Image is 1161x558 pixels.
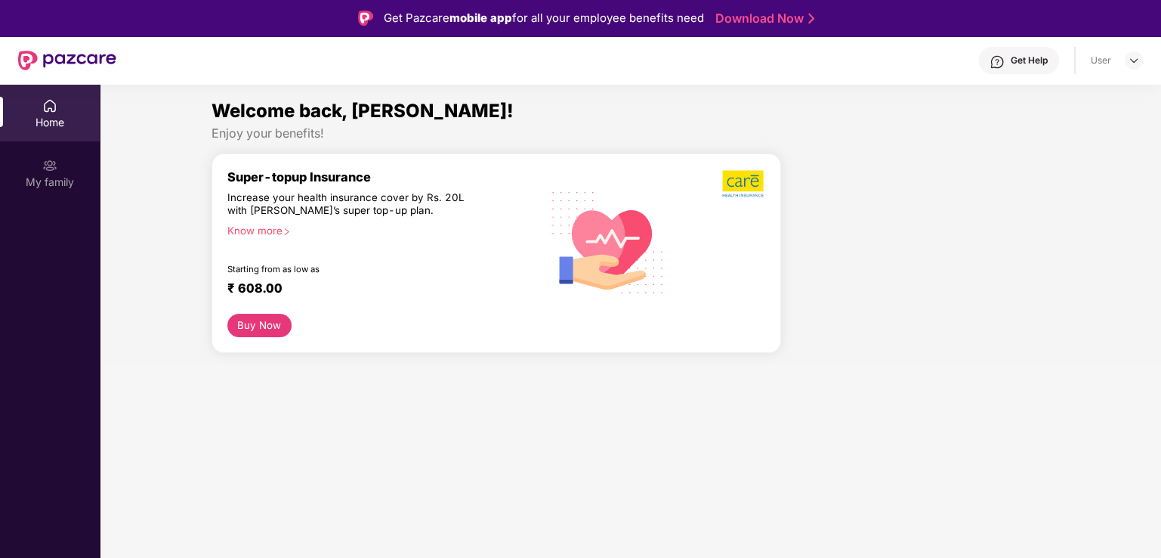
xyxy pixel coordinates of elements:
strong: mobile app [449,11,512,25]
span: right [283,228,291,236]
img: svg+xml;base64,PHN2ZyBpZD0iSGVscC0zMngzMiIgeG1sbnM9Imh0dHA6Ly93d3cudzMub3JnLzIwMDAvc3ZnIiB3aWR0aD... [990,54,1005,70]
img: b5dec4f62d2307b9de63beb79f102df3.png [722,169,765,198]
a: Download Now [715,11,810,26]
img: svg+xml;base64,PHN2ZyBpZD0iRHJvcGRvd24tMzJ4MzIiIHhtbG5zPSJodHRwOi8vd3d3LnczLm9yZy8yMDAwL3N2ZyIgd2... [1128,54,1140,67]
img: Logo [358,11,373,26]
div: Know more [227,225,532,235]
img: svg+xml;base64,PHN2ZyB3aWR0aD0iMjAiIGhlaWdodD0iMjAiIHZpZXdCb3g9IjAgMCAyMCAyMCIgZmlsbD0ibm9uZSIgeG... [42,158,57,173]
div: Get Help [1011,54,1048,67]
div: Get Pazcare for all your employee benefits need [384,9,704,27]
div: Increase your health insurance cover by Rs. 20L with [PERSON_NAME]’s super top-up plan. [227,191,476,219]
div: Starting from as low as [227,264,477,274]
img: Stroke [808,11,814,26]
span: Welcome back, [PERSON_NAME]! [212,100,514,122]
div: ₹ 608.00 [227,281,526,299]
img: New Pazcare Logo [18,51,116,70]
img: svg+xml;base64,PHN2ZyBpZD0iSG9tZSIgeG1sbnM9Imh0dHA6Ly93d3cudzMub3JnLzIwMDAvc3ZnIiB3aWR0aD0iMjAiIG... [42,98,57,113]
div: Super-topup Insurance [227,169,541,184]
img: svg+xml;base64,PHN2ZyB4bWxucz0iaHR0cDovL3d3dy53My5vcmcvMjAwMC9zdmciIHhtbG5zOnhsaW5rPSJodHRwOi8vd3... [541,173,675,310]
button: Buy Now [227,314,292,337]
div: Enjoy your benefits! [212,126,1049,141]
div: User [1091,54,1111,67]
